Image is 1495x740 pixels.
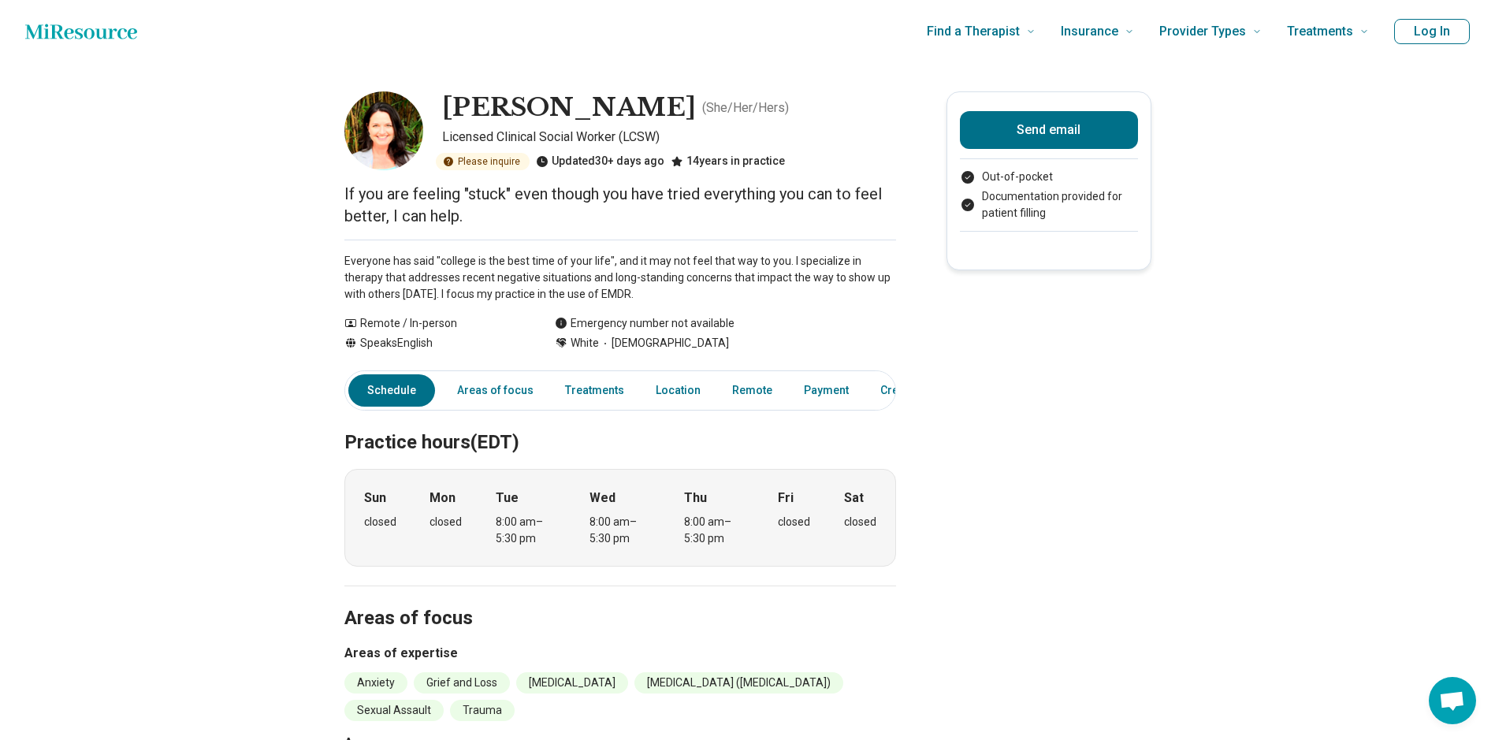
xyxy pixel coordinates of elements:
li: Documentation provided for patient filling [960,188,1138,221]
div: closed [430,514,462,530]
div: 8:00 am – 5:30 pm [589,514,650,547]
strong: Fri [778,489,794,508]
div: 8:00 am – 5:30 pm [496,514,556,547]
div: Open chat [1429,677,1476,724]
strong: Mon [430,489,456,508]
span: Insurance [1061,20,1118,43]
div: Speaks English [344,335,523,351]
li: Anxiety [344,672,407,694]
span: Provider Types [1159,20,1246,43]
div: Emergency number not available [555,315,734,332]
a: Schedule [348,374,435,407]
strong: Wed [589,489,615,508]
li: Out-of-pocket [960,169,1138,185]
h1: [PERSON_NAME] [442,91,696,125]
div: closed [844,514,876,530]
h3: Areas of expertise [344,644,896,663]
p: ( She/Her/Hers ) [702,99,789,117]
div: Remote / In-person [344,315,523,332]
div: closed [364,514,396,530]
span: Find a Therapist [927,20,1020,43]
strong: Tue [496,489,519,508]
button: Log In [1394,19,1470,44]
li: [MEDICAL_DATA] [516,672,628,694]
a: Areas of focus [448,374,543,407]
h2: Practice hours (EDT) [344,392,896,456]
div: 8:00 am – 5:30 pm [684,514,745,547]
div: Please inquire [436,153,530,170]
span: Treatments [1287,20,1353,43]
strong: Sat [844,489,864,508]
p: Everyone has said "college is the best time of your life", and it may not feel that way to you. I... [344,253,896,303]
span: [DEMOGRAPHIC_DATA] [599,335,729,351]
strong: Sun [364,489,386,508]
div: When does the program meet? [344,469,896,567]
button: Send email [960,111,1138,149]
li: Grief and Loss [414,672,510,694]
a: Payment [794,374,858,407]
a: Credentials [871,374,950,407]
a: Home page [25,16,137,47]
div: Updated 30+ days ago [536,153,664,170]
a: Location [646,374,710,407]
div: closed [778,514,810,530]
img: Michelle Bouthillier, Licensed Clinical Social Worker (LCSW) [344,91,423,170]
strong: Thu [684,489,707,508]
li: Trauma [450,700,515,721]
li: [MEDICAL_DATA] ([MEDICAL_DATA]) [634,672,843,694]
p: If you are feeling "stuck" even though you have tried everything you can to feel better, I can help. [344,183,896,227]
p: Licensed Clinical Social Worker (LCSW) [442,128,896,147]
span: White [571,335,599,351]
a: Treatments [556,374,634,407]
a: Remote [723,374,782,407]
h2: Areas of focus [344,567,896,632]
div: 14 years in practice [671,153,785,170]
li: Sexual Assault [344,700,444,721]
ul: Payment options [960,169,1138,221]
